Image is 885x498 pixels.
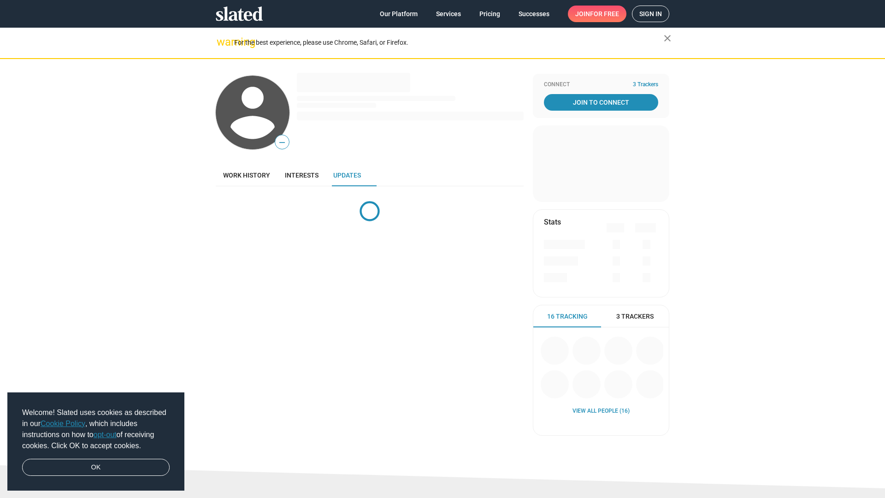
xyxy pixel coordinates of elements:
[234,36,664,49] div: For the best experience, please use Chrome, Safari, or Firefox.
[372,6,425,22] a: Our Platform
[275,136,289,148] span: —
[277,164,326,186] a: Interests
[544,81,658,89] div: Connect
[285,172,319,179] span: Interests
[7,392,184,491] div: cookieconsent
[326,164,368,186] a: Updates
[616,312,654,321] span: 3 Trackers
[472,6,507,22] a: Pricing
[436,6,461,22] span: Services
[217,36,228,47] mat-icon: warning
[639,6,662,22] span: Sign in
[547,312,588,321] span: 16 Tracking
[633,81,658,89] span: 3 Trackers
[380,6,418,22] span: Our Platform
[544,94,658,111] a: Join To Connect
[216,164,277,186] a: Work history
[572,408,630,415] a: View all People (16)
[575,6,619,22] span: Join
[223,172,270,179] span: Work history
[662,33,673,44] mat-icon: close
[519,6,549,22] span: Successes
[41,420,85,427] a: Cookie Policy
[22,407,170,451] span: Welcome! Slated uses cookies as described in our , which includes instructions on how to of recei...
[590,6,619,22] span: for free
[544,217,561,227] mat-card-title: Stats
[22,459,170,476] a: dismiss cookie message
[479,6,500,22] span: Pricing
[429,6,468,22] a: Services
[333,172,361,179] span: Updates
[568,6,626,22] a: Joinfor free
[546,94,656,111] span: Join To Connect
[511,6,557,22] a: Successes
[94,431,117,439] a: opt-out
[632,6,669,22] a: Sign in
